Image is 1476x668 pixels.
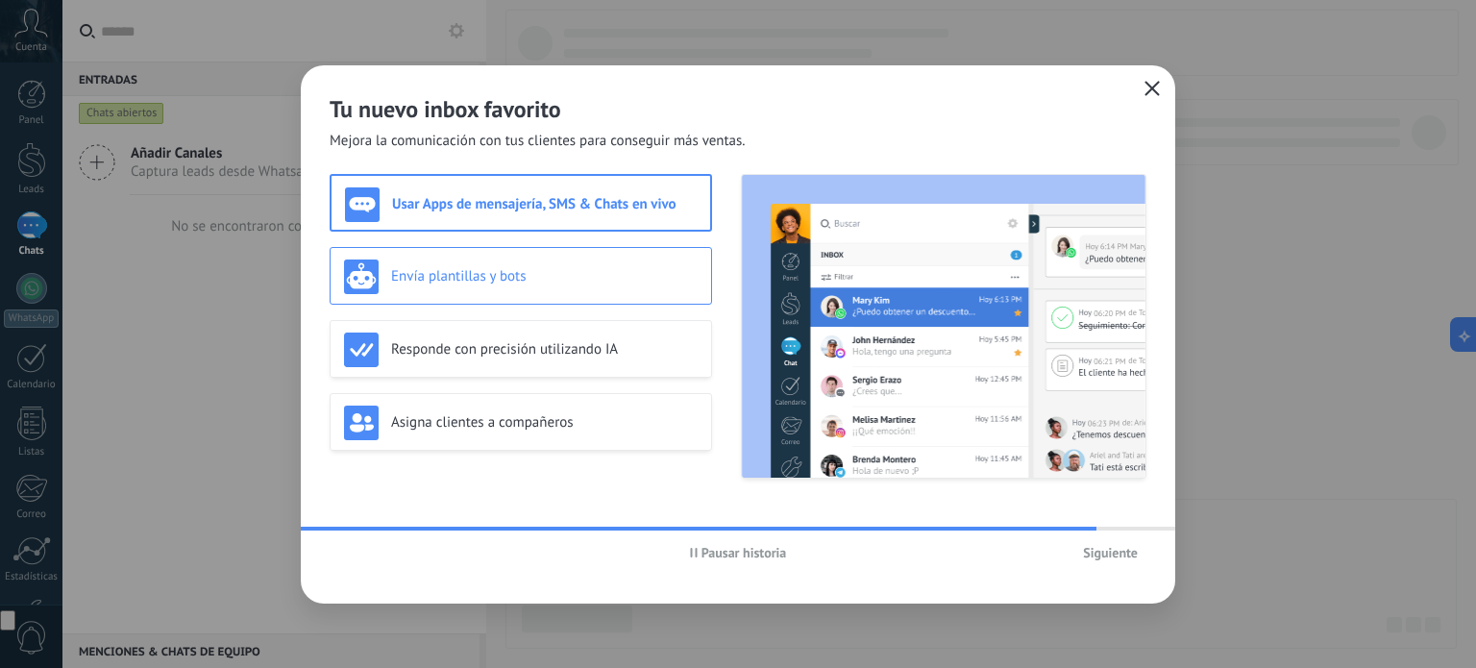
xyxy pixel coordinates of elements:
span: Mejora la comunicación con tus clientes para conseguir más ventas. [330,132,746,151]
h3: Asigna clientes a compañeros [391,413,698,432]
h3: Envía plantillas y bots [391,267,698,285]
span: Pausar historia [701,546,787,559]
h3: Usar Apps de mensajería, SMS & Chats en vivo [392,195,697,213]
button: Siguiente [1074,538,1146,567]
span: Siguiente [1083,546,1138,559]
h3: Responde con precisión utilizando IA [391,340,698,359]
h2: Tu nuevo inbox favorito [330,94,1146,124]
button: Pausar historia [681,538,796,567]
